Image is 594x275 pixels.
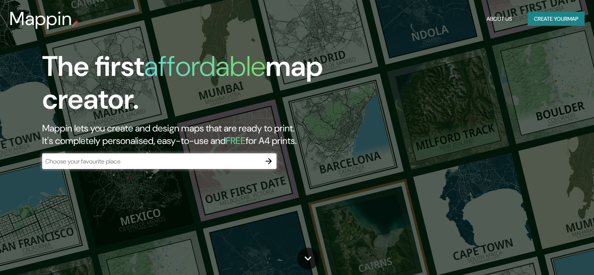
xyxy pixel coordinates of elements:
h1: affordable [144,48,266,84]
h1: The first map creator. [42,50,339,122]
button: Create yourmap [528,12,585,26]
h3: Mappin [9,8,72,30]
input: Choose your favourite place [42,157,261,166]
h2: Mappin lets you create and design maps that are ready to print. It's completely personalised, eas... [42,122,339,147]
h5: FREE [226,135,246,147]
img: mappin-pin [72,20,78,27]
button: About Us [483,12,515,26]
